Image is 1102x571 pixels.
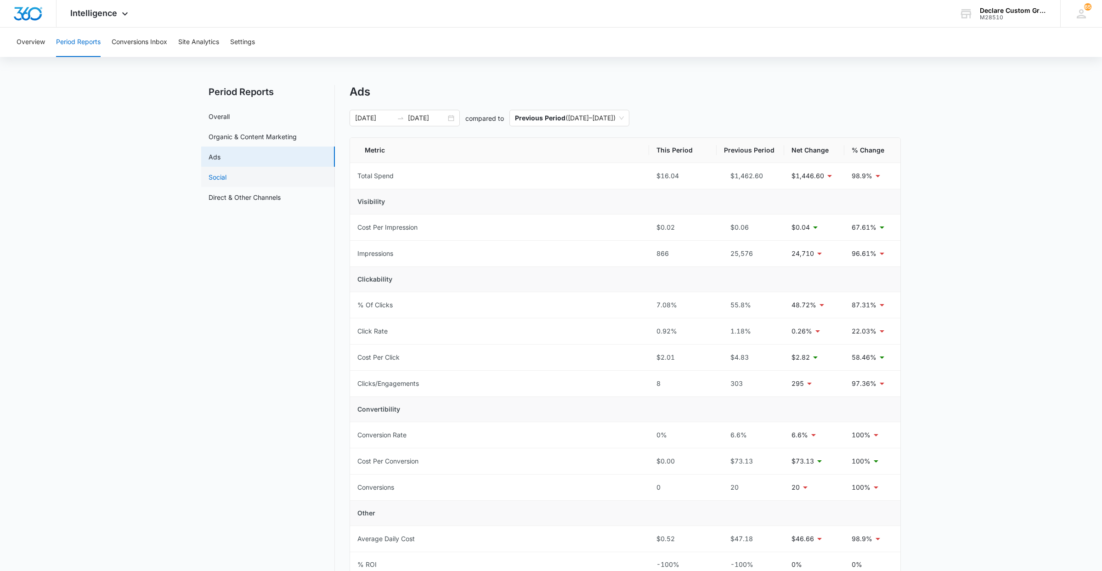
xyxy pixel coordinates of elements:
p: 0.26% [791,326,812,336]
p: 98.9% [852,171,872,181]
a: Direct & Other Channels [209,192,281,202]
input: Start date [355,113,393,123]
div: -100% [656,560,709,570]
h1: Ads [350,85,370,99]
div: account id [980,14,1047,21]
div: $16.04 [656,171,709,181]
div: 0.92% [656,326,709,336]
div: Cost Per Click [357,352,400,362]
p: 6.6% [791,430,808,440]
div: % ROI [357,560,377,570]
p: 24,710 [791,249,814,259]
div: Click Rate [357,326,388,336]
td: Clickability [350,267,900,292]
p: 48.72% [791,300,816,310]
button: Site Analytics [178,28,219,57]
a: Ads [209,152,220,162]
td: Convertibility [350,397,900,422]
a: Social [209,172,226,182]
div: Total Spend [357,171,394,181]
th: Previous Period [717,138,784,163]
p: $73.13 [791,456,814,466]
div: 866 [656,249,709,259]
div: 303 [724,379,777,389]
p: $46.66 [791,534,814,544]
h2: Period Reports [201,85,335,99]
div: $4.83 [724,352,777,362]
input: End date [408,113,446,123]
th: Net Change [784,138,844,163]
span: to [397,114,404,122]
div: 8 [656,379,709,389]
span: Intelligence [70,8,117,18]
p: 20 [791,482,800,492]
button: Conversions Inbox [112,28,167,57]
p: 100% [852,482,870,492]
td: Other [350,501,900,526]
div: % Of Clicks [357,300,393,310]
div: Cost Per Impression [357,222,418,232]
div: Average Daily Cost [357,534,415,544]
p: 0% [791,560,802,570]
div: Conversions [357,482,394,492]
div: -100% [724,560,777,570]
p: 98.9% [852,534,872,544]
p: 100% [852,430,870,440]
p: $1,446.60 [791,171,824,181]
p: $2.82 [791,352,810,362]
div: $0.52 [656,534,709,544]
div: account name [980,7,1047,14]
span: 65 [1084,3,1091,11]
p: 58.46% [852,352,876,362]
p: Previous Period [515,114,565,122]
div: 25,576 [724,249,777,259]
td: Visibility [350,189,900,215]
p: 295 [791,379,804,389]
div: 7.08% [656,300,709,310]
span: ( [DATE] – [DATE] ) [515,110,624,126]
div: $0.02 [656,222,709,232]
p: 22.03% [852,326,876,336]
div: $2.01 [656,352,709,362]
p: 100% [852,456,870,466]
a: Organic & Content Marketing [209,132,297,141]
div: 1.18% [724,326,777,336]
button: Period Reports [56,28,101,57]
div: Clicks/Engagements [357,379,419,389]
th: Metric [350,138,649,163]
div: $0.06 [724,222,777,232]
p: compared to [465,113,504,123]
div: 0% [656,430,709,440]
div: $73.13 [724,456,777,466]
div: 55.8% [724,300,777,310]
div: notifications count [1084,3,1091,11]
div: $1,462.60 [724,171,777,181]
p: 87.31% [852,300,876,310]
div: $0.00 [656,456,709,466]
div: 20 [724,482,777,492]
a: Overall [209,112,230,121]
button: Settings [230,28,255,57]
span: swap-right [397,114,404,122]
div: 6.6% [724,430,777,440]
th: % Change [844,138,900,163]
div: 0 [656,482,709,492]
p: 97.36% [852,379,876,389]
p: 0% [852,560,862,570]
div: Impressions [357,249,393,259]
div: Conversion Rate [357,430,407,440]
p: 96.61% [852,249,876,259]
div: Cost Per Conversion [357,456,418,466]
p: $0.04 [791,222,810,232]
button: Overview [17,28,45,57]
th: This Period [649,138,717,163]
div: $47.18 [724,534,777,544]
p: 67.61% [852,222,876,232]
